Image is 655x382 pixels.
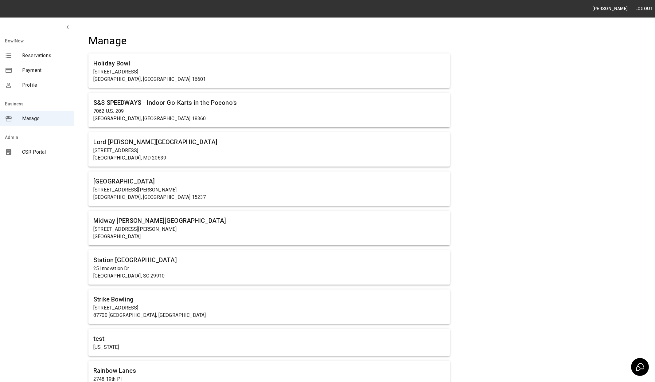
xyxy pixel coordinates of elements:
p: [US_STATE] [93,344,445,351]
p: 87700 [GEOGRAPHIC_DATA], [GEOGRAPHIC_DATA] [93,312,445,319]
img: logo [3,6,37,12]
span: Reservations [22,52,69,59]
span: Profile [22,81,69,89]
p: [STREET_ADDRESS] [93,68,445,76]
p: [GEOGRAPHIC_DATA], [GEOGRAPHIC_DATA] 16601 [93,76,445,83]
h6: Rainbow Lanes [93,366,445,376]
h6: S&S SPEEDWAYS - Indoor Go-Karts in the Pocono's [93,98,445,108]
p: [GEOGRAPHIC_DATA], [GEOGRAPHIC_DATA] 15237 [93,194,445,201]
p: [STREET_ADDRESS] [93,147,445,154]
p: 25 Innovation Dr [93,265,445,272]
p: [STREET_ADDRESS][PERSON_NAME] [93,186,445,194]
h4: Manage [88,34,450,47]
span: Manage [22,115,69,122]
p: [STREET_ADDRESS] [93,304,445,312]
p: [STREET_ADDRESS][PERSON_NAME] [93,226,445,233]
p: 7062 U.S. 209 [93,108,445,115]
button: Logout [633,3,655,14]
p: [GEOGRAPHIC_DATA], MD 20639 [93,154,445,162]
p: [GEOGRAPHIC_DATA], SC 29910 [93,272,445,280]
p: [GEOGRAPHIC_DATA] [93,233,445,240]
span: Payment [22,67,69,74]
p: [GEOGRAPHIC_DATA], [GEOGRAPHIC_DATA] 18360 [93,115,445,122]
h6: Holiday Bowl [93,58,445,68]
h6: Lord [PERSON_NAME][GEOGRAPHIC_DATA] [93,137,445,147]
h6: Strike Bowling [93,294,445,304]
h6: Station [GEOGRAPHIC_DATA] [93,255,445,265]
h6: Midway [PERSON_NAME][GEOGRAPHIC_DATA] [93,216,445,226]
button: [PERSON_NAME] [590,3,630,14]
span: CSR Portal [22,148,69,156]
h6: test [93,334,445,344]
h6: [GEOGRAPHIC_DATA] [93,176,445,186]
